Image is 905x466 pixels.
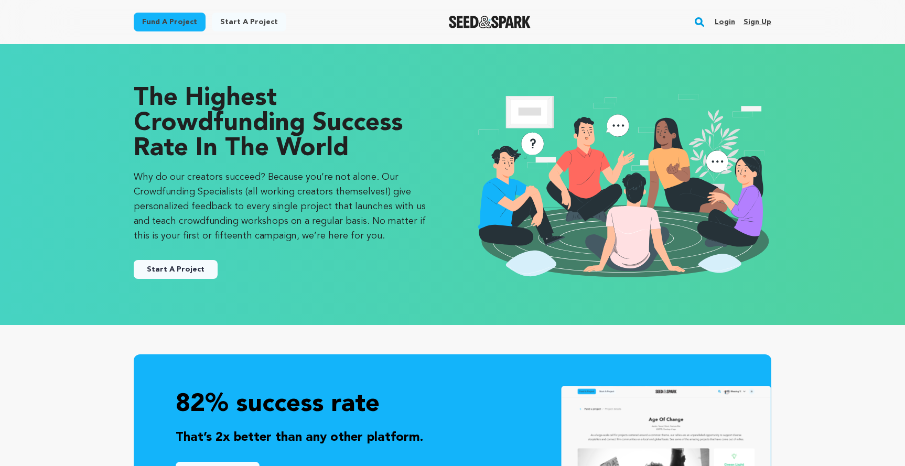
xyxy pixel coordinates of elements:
[134,170,432,243] p: Why do our creators succeed? Because you’re not alone. Our Crowdfunding Specialists (all working ...
[134,13,206,31] a: Fund a project
[473,86,771,283] img: seedandspark start project illustration image
[212,13,286,31] a: Start a project
[744,14,771,30] a: Sign up
[176,388,729,422] p: 82% success rate
[176,428,729,447] p: That’s 2x better than any other platform.
[134,260,218,279] a: Start A Project
[449,16,531,28] img: Seed&Spark Logo Dark Mode
[715,14,735,30] a: Login
[449,16,531,28] a: Seed&Spark Homepage
[134,86,432,161] p: The Highest Crowdfunding Success Rate in the World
